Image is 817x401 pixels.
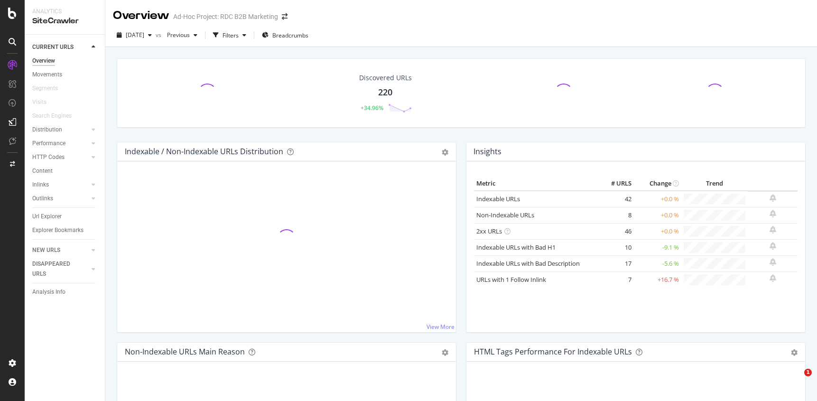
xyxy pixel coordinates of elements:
div: bell-plus [770,274,776,282]
a: Analysis Info [32,287,98,297]
a: Distribution [32,125,89,135]
div: gear [442,349,448,356]
div: Explorer Bookmarks [32,225,84,235]
a: Visits [32,97,56,107]
td: -9.1 % [634,239,681,255]
div: Search Engines [32,111,72,121]
div: 220 [378,86,392,99]
th: Trend [681,177,748,191]
td: 17 [596,255,634,271]
div: Analysis Info [32,287,65,297]
a: Search Engines [32,111,81,121]
span: Breadcrumbs [272,31,308,39]
div: +34.96% [361,104,383,112]
div: Distribution [32,125,62,135]
div: HTTP Codes [32,152,65,162]
a: HTTP Codes [32,152,89,162]
div: Url Explorer [32,212,62,222]
a: CURRENT URLS [32,42,89,52]
div: arrow-right-arrow-left [282,13,288,20]
div: gear [442,149,448,156]
div: Non-Indexable URLs Main Reason [125,347,245,356]
td: 7 [596,271,634,288]
div: Analytics [32,8,97,16]
div: gear [791,349,798,356]
div: Discovered URLs [359,73,412,83]
div: Overview [32,56,55,66]
div: bell-plus [770,242,776,250]
div: Ad-Hoc Project: RDC B2B Marketing [173,12,278,21]
div: HTML Tags Performance for Indexable URLs [474,347,632,356]
div: Movements [32,70,62,80]
div: bell-plus [770,258,776,266]
div: Inlinks [32,180,49,190]
iframe: Intercom live chat [785,369,808,392]
td: 8 [596,207,634,223]
div: bell-plus [770,226,776,233]
div: Content [32,166,53,176]
a: View More [427,323,455,331]
div: Filters [223,31,239,39]
div: bell-plus [770,210,776,217]
span: 1 [804,369,812,376]
a: Indexable URLs with Bad Description [476,259,580,268]
div: Overview [113,8,169,24]
a: Performance [32,139,89,149]
a: Indexable URLs [476,195,520,203]
div: Outlinks [32,194,53,204]
div: SiteCrawler [32,16,97,27]
a: 2xx URLs [476,227,502,235]
a: DISAPPEARED URLS [32,259,89,279]
div: Indexable / Non-Indexable URLs Distribution [125,147,283,156]
button: [DATE] [113,28,156,43]
a: Outlinks [32,194,89,204]
th: Metric [474,177,596,191]
td: 42 [596,191,634,207]
span: Previous [163,31,190,39]
a: Overview [32,56,98,66]
span: 2025 Aug. 8th [126,31,144,39]
a: Non-Indexable URLs [476,211,534,219]
td: -5.6 % [634,255,681,271]
td: 46 [596,223,634,239]
a: Movements [32,70,98,80]
a: URLs with 1 Follow Inlink [476,275,546,284]
button: Filters [209,28,250,43]
td: +0.0 % [634,191,681,207]
div: Segments [32,84,58,93]
a: Inlinks [32,180,89,190]
td: 10 [596,239,634,255]
a: Url Explorer [32,212,98,222]
a: Explorer Bookmarks [32,225,98,235]
td: +16.7 % [634,271,681,288]
th: Change [634,177,681,191]
div: Performance [32,139,65,149]
h4: Insights [473,145,501,158]
span: vs [156,31,163,39]
td: +0.0 % [634,207,681,223]
button: Breadcrumbs [258,28,312,43]
button: Previous [163,28,201,43]
div: CURRENT URLS [32,42,74,52]
a: Indexable URLs with Bad H1 [476,243,556,252]
div: NEW URLS [32,245,60,255]
th: # URLS [596,177,634,191]
div: Visits [32,97,46,107]
div: bell-plus [770,194,776,202]
a: Segments [32,84,67,93]
a: Content [32,166,98,176]
td: +0.0 % [634,223,681,239]
div: DISAPPEARED URLS [32,259,80,279]
a: NEW URLS [32,245,89,255]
